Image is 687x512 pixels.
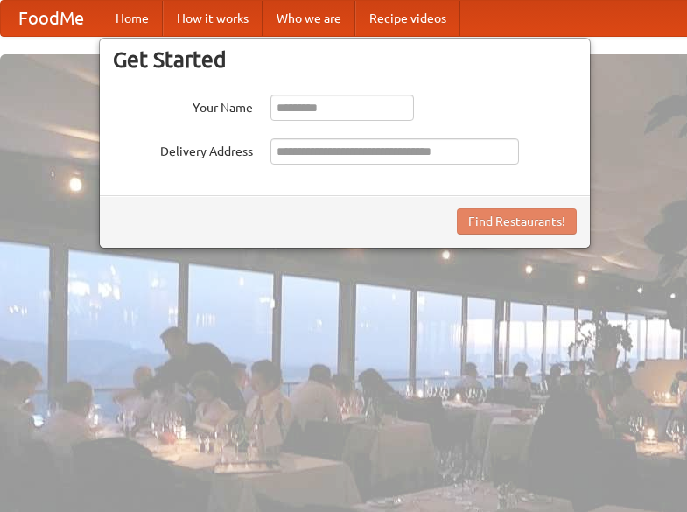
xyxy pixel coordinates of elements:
[1,1,102,36] a: FoodMe
[102,1,163,36] a: Home
[355,1,460,36] a: Recipe videos
[457,208,577,235] button: Find Restaurants!
[113,138,253,160] label: Delivery Address
[113,46,577,73] h3: Get Started
[263,1,355,36] a: Who we are
[113,95,253,116] label: Your Name
[163,1,263,36] a: How it works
